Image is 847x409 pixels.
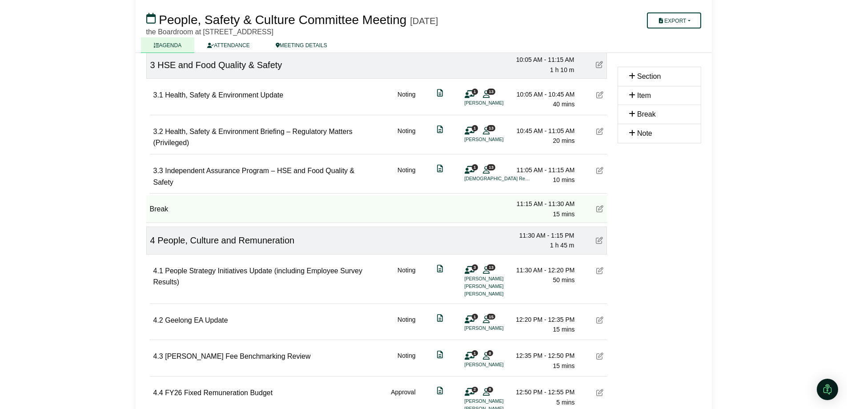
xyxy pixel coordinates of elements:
[465,99,531,107] li: [PERSON_NAME]
[550,242,574,249] span: 1 h 45 m
[553,101,574,108] span: 40 mins
[153,128,353,147] span: Health, Safety & Environment Briefing – Regulatory Matters (Privileged)
[165,91,283,99] span: Health, Safety & Environment Update
[465,275,531,283] li: [PERSON_NAME]
[556,399,574,406] span: 5 mins
[550,66,574,73] span: 1 h 10 m
[465,397,531,405] li: [PERSON_NAME]
[487,314,495,320] span: 15
[153,167,355,186] span: Independent Assurance Program – HSE and Food Quality & Safety
[157,235,294,245] span: People, Culture and Remuneration
[397,165,415,188] div: Noting
[487,264,495,270] span: 13
[637,92,651,99] span: Item
[472,314,478,320] span: 1
[637,130,652,137] span: Note
[150,60,155,70] span: 3
[513,387,575,397] div: 12:50 PM - 12:55 PM
[165,352,310,360] span: [PERSON_NAME] Fee Benchmarking Review
[472,350,478,356] span: 1
[165,389,273,397] span: FY26 Fixed Remuneration Budget
[647,12,701,28] button: Export
[487,350,493,356] span: 8
[465,175,531,182] li: [DEMOGRAPHIC_DATA] Reading
[472,125,478,131] span: 1
[263,37,340,53] a: MEETING DETAILS
[153,128,163,135] span: 3.2
[159,13,406,27] span: People, Safety & Culture Committee Meeting
[513,126,575,136] div: 10:45 AM - 11:05 AM
[553,176,574,183] span: 10 mins
[512,231,574,240] div: 11:30 AM - 1:15 PM
[465,324,531,332] li: [PERSON_NAME]
[153,316,163,324] span: 4.2
[397,89,415,109] div: Noting
[553,137,574,144] span: 20 mins
[472,264,478,270] span: 3
[397,315,415,335] div: Noting
[165,316,228,324] span: Geelong EA Update
[512,55,574,65] div: 10:05 AM - 11:15 AM
[637,73,661,80] span: Section
[513,265,575,275] div: 11:30 AM - 12:20 PM
[513,315,575,324] div: 12:20 PM - 12:35 PM
[472,387,478,393] span: 2
[141,37,195,53] a: AGENDA
[465,283,531,290] li: [PERSON_NAME]
[150,205,169,213] span: Break
[194,37,262,53] a: ATTENDANCE
[153,389,163,397] span: 4.4
[513,351,575,360] div: 12:35 PM - 12:50 PM
[472,89,478,94] span: 1
[157,60,282,70] span: HSE and Food Quality & Safety
[487,89,495,94] span: 13
[153,352,163,360] span: 4.3
[153,91,163,99] span: 3.1
[553,211,574,218] span: 15 mins
[487,387,493,393] span: 8
[397,126,415,149] div: Noting
[153,267,363,286] span: People Strategy Initiatives Update (including Employee Survey Results)
[817,379,838,400] div: Open Intercom Messenger
[465,361,531,369] li: [PERSON_NAME]
[397,351,415,371] div: Noting
[153,167,163,174] span: 3.3
[153,267,163,275] span: 4.1
[513,165,575,175] div: 11:05 AM - 11:15 AM
[465,136,531,143] li: [PERSON_NAME]
[146,28,273,36] span: the Boardroom at [STREET_ADDRESS]
[637,110,656,118] span: Break
[410,16,438,26] div: [DATE]
[150,235,155,245] span: 4
[465,290,531,298] li: [PERSON_NAME]
[513,89,575,99] div: 10:05 AM - 10:45 AM
[397,265,415,298] div: Noting
[472,164,478,170] span: 1
[487,164,495,170] span: 13
[553,276,574,283] span: 50 mins
[553,326,574,333] span: 15 mins
[553,362,574,369] span: 15 mins
[487,125,495,131] span: 13
[513,199,575,209] div: 11:15 AM - 11:30 AM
